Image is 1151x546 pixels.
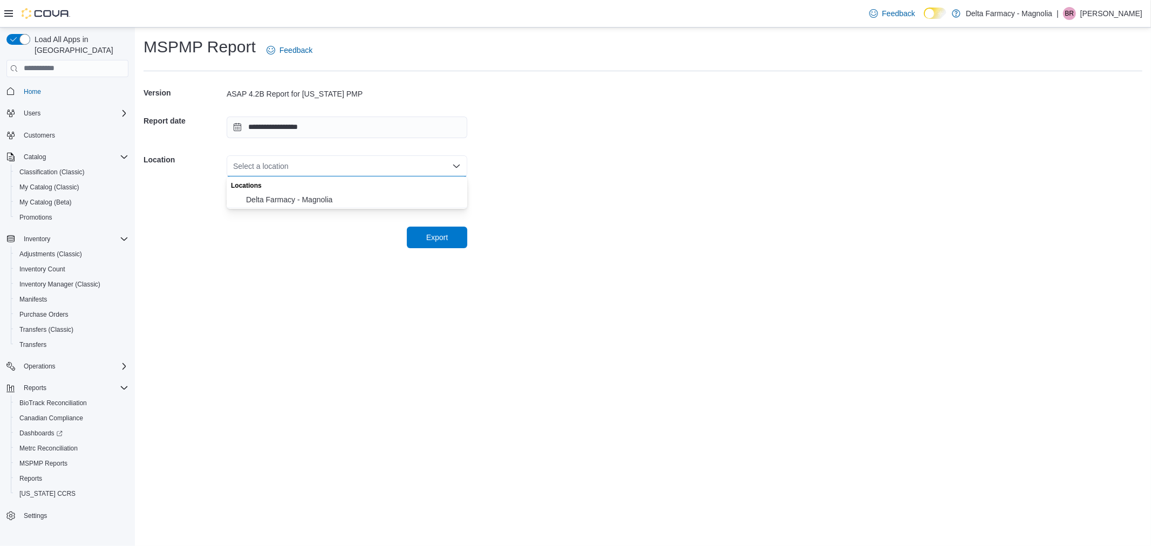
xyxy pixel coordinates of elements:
button: Settings [2,508,133,523]
span: My Catalog (Beta) [15,196,128,209]
a: Feedback [865,3,920,24]
span: Operations [24,362,56,371]
span: Catalog [24,153,46,161]
button: Catalog [19,151,50,163]
input: Press the down key to open a popover containing a calendar. [227,117,467,138]
span: My Catalog (Beta) [19,198,72,207]
button: Classification (Classic) [11,165,133,180]
span: Home [19,85,128,98]
span: Users [19,107,128,120]
span: Customers [24,131,55,140]
p: Delta Farmacy - Magnolia [966,7,1052,20]
span: Reports [19,474,42,483]
span: Washington CCRS [15,487,128,500]
span: Reports [15,472,128,485]
button: Operations [19,360,60,373]
span: Feedback [882,8,915,19]
span: Promotions [19,213,52,222]
button: My Catalog (Beta) [11,195,133,210]
span: Settings [19,509,128,522]
button: Delta Farmacy - Magnolia [227,192,467,208]
a: Transfers [15,338,51,351]
span: Canadian Compliance [15,412,128,425]
span: Promotions [15,211,128,224]
button: Reports [11,471,133,486]
span: Load All Apps in [GEOGRAPHIC_DATA] [30,34,128,56]
button: Inventory [19,233,55,245]
span: Inventory Manager (Classic) [15,278,128,291]
span: Inventory [24,235,50,243]
a: Manifests [15,293,51,306]
button: Transfers (Classic) [11,322,133,337]
span: BR [1065,7,1074,20]
span: Reports [24,384,46,392]
span: Inventory Manager (Classic) [19,280,100,289]
span: Catalog [19,151,128,163]
span: Manifests [19,295,47,304]
h1: MSPMP Report [144,36,256,58]
a: Home [19,85,45,98]
a: Metrc Reconciliation [15,442,82,455]
button: Customers [2,127,133,143]
span: Delta Farmacy - Magnolia [246,194,461,205]
button: BioTrack Reconciliation [11,395,133,411]
span: MSPMP Reports [15,457,128,470]
button: Canadian Compliance [11,411,133,426]
span: Dashboards [15,427,128,440]
a: Classification (Classic) [15,166,89,179]
span: [US_STATE] CCRS [19,489,76,498]
span: Classification (Classic) [15,166,128,179]
button: Home [2,84,133,99]
a: Settings [19,509,51,522]
button: Inventory [2,231,133,247]
a: BioTrack Reconciliation [15,397,91,409]
span: Manifests [15,293,128,306]
button: Promotions [11,210,133,225]
span: Transfers (Classic) [15,323,128,336]
span: Transfers (Classic) [19,325,73,334]
a: My Catalog (Classic) [15,181,84,194]
input: Accessible screen reader label [233,160,234,173]
span: BioTrack Reconciliation [19,399,87,407]
span: Users [24,109,40,118]
span: Inventory Count [15,263,128,276]
span: Dashboards [19,429,63,438]
span: Classification (Classic) [19,168,85,176]
span: Purchase Orders [15,308,128,321]
div: Brandon Riggio [1063,7,1076,20]
button: Close list of options [452,162,461,170]
a: Adjustments (Classic) [15,248,86,261]
h5: Location [144,149,224,170]
span: Purchase Orders [19,310,69,319]
a: Canadian Compliance [15,412,87,425]
button: Reports [19,381,51,394]
p: [PERSON_NAME] [1080,7,1142,20]
span: Adjustments (Classic) [15,248,128,261]
span: MSPMP Reports [19,459,67,468]
a: Promotions [15,211,57,224]
a: Purchase Orders [15,308,73,321]
span: My Catalog (Classic) [19,183,79,192]
button: My Catalog (Classic) [11,180,133,195]
a: Dashboards [11,426,133,441]
span: Feedback [280,45,312,56]
span: BioTrack Reconciliation [15,397,128,409]
button: Manifests [11,292,133,307]
button: Adjustments (Classic) [11,247,133,262]
span: Canadian Compliance [19,414,83,422]
span: Customers [19,128,128,142]
a: Inventory Count [15,263,70,276]
h5: Version [144,82,224,104]
span: Settings [24,511,47,520]
h5: Report date [144,110,224,132]
p: | [1057,7,1059,20]
a: Dashboards [15,427,67,440]
a: Customers [19,129,59,142]
img: Cova [22,8,70,19]
button: [US_STATE] CCRS [11,486,133,501]
span: Export [426,232,448,243]
span: Adjustments (Classic) [19,250,82,258]
span: Transfers [19,340,46,349]
input: Dark Mode [924,8,946,19]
